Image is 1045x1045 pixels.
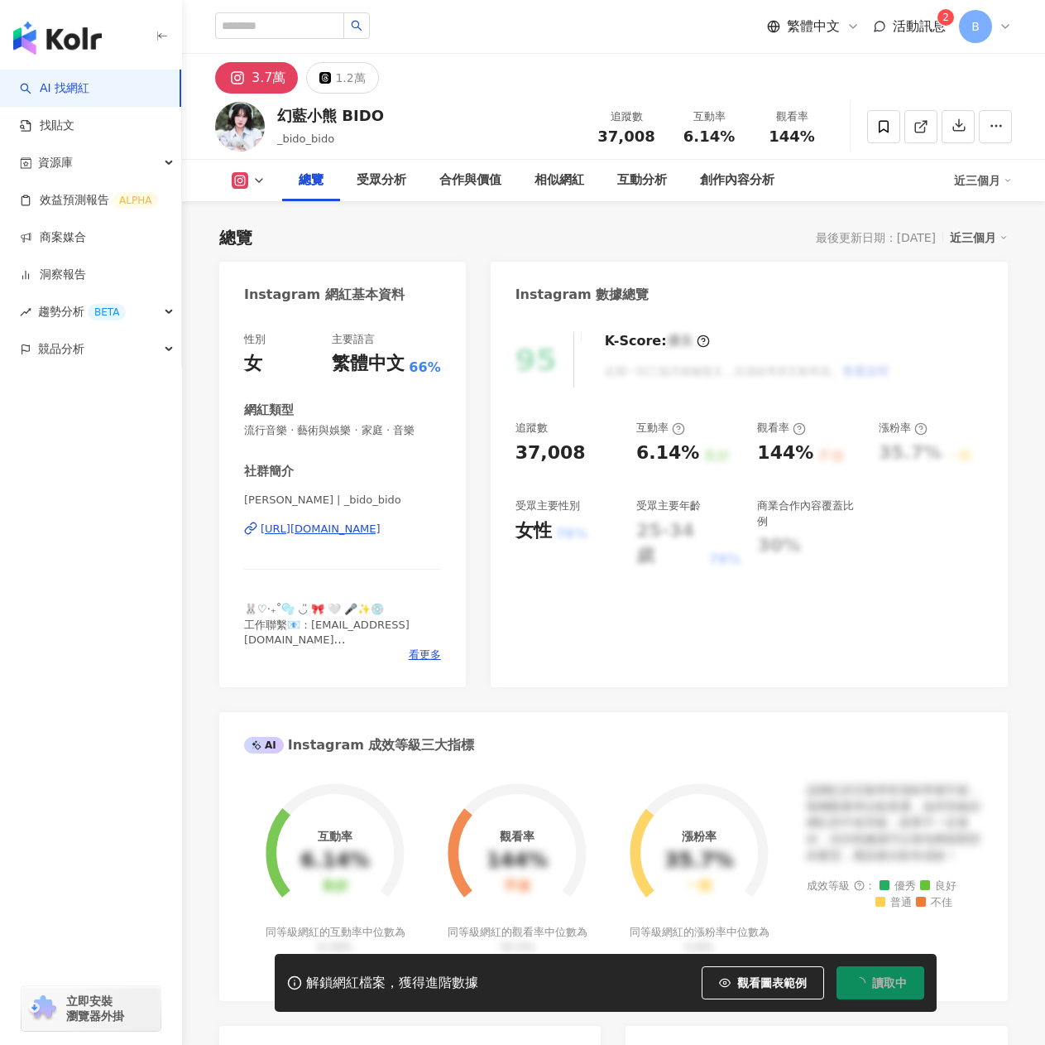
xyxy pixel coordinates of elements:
div: 近三個月 [954,167,1012,194]
div: [URL][DOMAIN_NAME] [261,522,381,537]
a: 找貼文 [20,118,74,134]
div: 解鎖網紅檔案，獲得進階數據 [306,975,478,992]
div: 商業合作內容覆蓋比例 [757,498,861,528]
div: 幻藍小熊 BIDO [277,105,384,126]
div: 37,008 [515,441,586,466]
button: 觀看圖表範例 [702,966,824,999]
div: 1.2萬 [335,66,365,89]
div: 144% [757,441,813,466]
div: 同等級網紅的互動率中位數為 [263,925,408,955]
span: 144% [769,128,815,145]
div: 受眾主要年齡 [636,498,701,513]
div: 成效等級 ： [807,880,983,909]
span: ‎🐰‎♡‧₊˚🫧 ◡̎ 🎀 🤍 🎤✨💿 工作聯繫📧：[EMAIL_ADDRESS][DOMAIN_NAME] ⬇️ BIDO 1st EP “[PERSON_NAME]’T WANNA“‎ ou... [244,603,434,676]
div: 網紅類型 [244,402,294,419]
div: 總覽 [219,226,252,249]
div: 同等級網紅的漲粉率中位數為 [627,925,772,955]
div: 互動率 [318,830,352,843]
div: 近三個月 [950,227,1008,248]
div: 追蹤數 [595,108,658,125]
span: 66% [409,359,440,377]
span: 2 [942,12,949,23]
img: logo [13,22,102,55]
span: 流行音樂 · 藝術與娛樂 · 家庭 · 音樂 [244,423,441,438]
div: 社群簡介 [244,463,294,480]
div: 互動率 [636,421,685,436]
span: 觀看圖表範例 [737,976,807,990]
div: AI [244,737,284,754]
div: 互動分析 [617,171,667,190]
div: 繁體中文 [332,351,405,377]
a: 效益預測報告ALPHA [20,192,158,209]
span: 普通 [875,897,912,909]
div: Instagram 網紅基本資料 [244,286,405,304]
span: 立即安裝 瀏覽器外掛 [66,994,124,1023]
a: 洞察報告 [20,267,86,283]
button: 3.7萬 [215,62,298,94]
a: searchAI 找網紅 [20,80,89,97]
div: 主要語言 [332,332,375,347]
span: search [351,20,362,31]
span: 35.5% [500,941,534,953]
span: 資源庫 [38,144,73,181]
div: 受眾主要性別 [515,498,580,513]
a: [URL][DOMAIN_NAME] [244,522,441,537]
div: 女性 [515,518,552,544]
div: 35.7% [664,850,733,873]
div: 6.14% [636,441,699,466]
div: 互動率 [678,108,741,125]
div: 受眾分析 [357,171,406,190]
div: 觀看率 [757,421,806,436]
div: 女 [244,351,262,377]
span: B [971,17,980,36]
span: 讀取中 [872,976,907,990]
img: KOL Avatar [215,102,265,152]
span: 0.19% [318,941,352,953]
span: 37,008 [597,128,654,145]
div: 同等級網紅的觀看率中位數為 [445,925,590,955]
a: chrome extension立即安裝 瀏覽器外掛 [22,986,161,1031]
span: [PERSON_NAME] | _bido_bido [244,493,441,508]
span: 不佳 [916,897,952,909]
div: 觀看率 [760,108,823,125]
button: 讀取中 [836,966,924,999]
div: 觀看率 [500,830,534,843]
div: 性別 [244,332,266,347]
span: 0.8% [685,941,712,953]
div: 漲粉率 [879,421,928,436]
div: 漲粉率 [682,830,717,843]
div: 追蹤數 [515,421,548,436]
span: 優秀 [880,880,916,893]
span: rise [20,306,31,318]
span: _bido_bido [277,132,334,145]
span: 6.14% [683,128,735,145]
span: loading [851,975,868,991]
div: 144% [487,850,548,873]
div: 創作內容分析 [700,171,774,190]
sup: 2 [937,9,954,26]
span: 良好 [920,880,956,893]
div: 最後更新日期：[DATE] [816,231,936,244]
span: 看更多 [409,648,441,662]
div: 一般 [686,879,712,894]
div: 不佳 [504,879,530,894]
span: 競品分析 [38,330,84,368]
button: 1.2萬 [306,62,378,94]
div: Instagram 數據總覽 [515,286,650,304]
img: chrome extension [26,995,59,1022]
span: 趨勢分析 [38,293,126,330]
div: 良好 [322,879,348,894]
div: 6.14% [300,850,369,873]
div: BETA [88,304,126,320]
span: 活動訊息 [893,18,946,34]
div: K-Score : [605,332,710,350]
div: 總覽 [299,171,324,190]
div: 合作與價值 [439,171,501,190]
div: 相似網紅 [534,171,584,190]
div: 該網紅的互動率和漲粉率都不錯，唯獨觀看率比較普通，為同等級的網紅的中低等級，效果不一定會好，但仍然建議可以發包開箱類型的案型，應該會比較有成效！ [807,783,983,864]
div: Instagram 成效等級三大指標 [244,736,474,754]
div: 3.7萬 [252,66,285,89]
a: 商案媒合 [20,229,86,246]
span: 繁體中文 [787,17,840,36]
